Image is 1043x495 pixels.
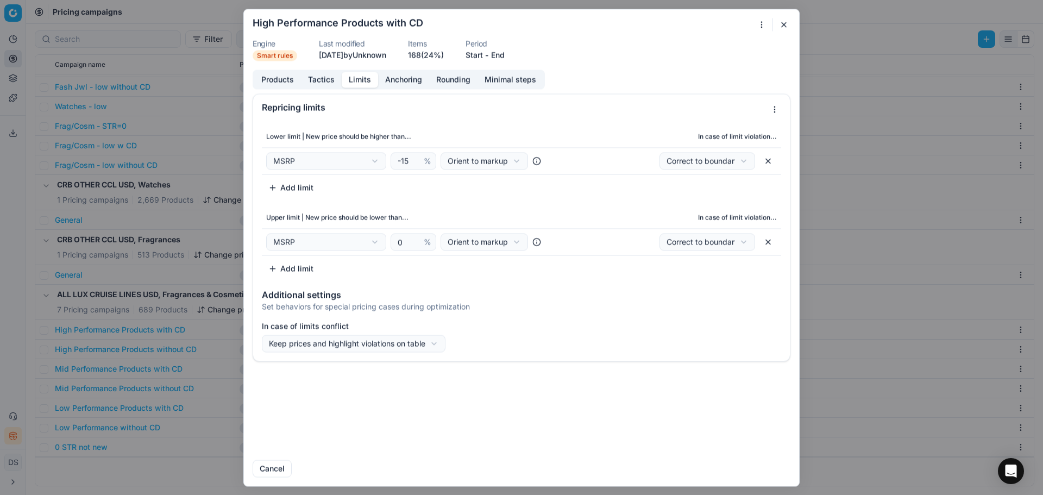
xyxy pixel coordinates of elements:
button: Limits [342,72,378,87]
button: Add limit [262,260,320,277]
button: Rounding [429,72,477,87]
div: Set behaviors for special pricing cases during optimization [262,301,781,312]
dt: Last modified [319,40,386,47]
label: In case of limits conflict [262,321,781,331]
button: Anchoring [378,72,429,87]
th: Upper limit | New price should be lower than... [262,207,565,229]
span: Smart rules [253,50,297,61]
span: % [424,155,431,166]
span: - [485,49,489,60]
button: Cancel [253,460,292,477]
div: Repricing limits [262,103,766,111]
button: Minimal steps [477,72,543,87]
h2: High Performance Products with CD [253,18,423,28]
button: Products [254,72,301,87]
button: Start [466,49,483,60]
button: Tactics [301,72,342,87]
span: [DATE] by Unknown [319,50,386,59]
div: Additional settings [262,290,781,299]
button: Add limit [262,179,320,196]
dt: Items [408,40,444,47]
th: Lower limit | New price should be higher than... [262,126,565,147]
th: In case of limit violation... [565,207,781,229]
dt: Period [466,40,505,47]
a: 168(24%) [408,49,444,60]
button: End [491,49,505,60]
span: % [424,236,431,247]
th: In case of limit violation... [565,126,781,147]
dt: Engine [253,40,297,47]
